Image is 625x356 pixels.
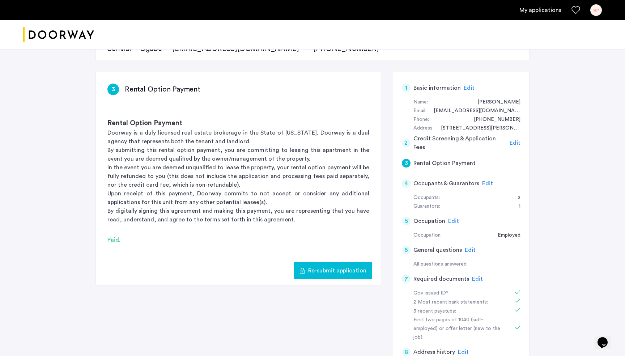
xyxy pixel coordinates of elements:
[402,139,411,147] div: 2
[519,6,561,14] a: My application
[413,316,505,342] div: First two pages of 1040 (self-employed) or offer letter (new to the job):
[472,276,483,282] span: Edit
[448,218,459,224] span: Edit
[413,260,520,269] div: All questions answered
[571,6,580,14] a: Favorites
[402,179,411,188] div: 4
[413,217,445,225] h5: Occupation
[458,349,469,355] span: Edit
[595,327,618,349] iframe: chat widget
[464,85,475,91] span: Edit
[413,134,507,152] h5: Credit Screening & Application Fees
[590,4,602,16] div: KP
[402,217,411,225] div: 5
[470,98,520,107] div: Kai Parker
[107,118,369,128] h3: Rental Option Payment
[511,202,520,211] div: 1
[413,159,476,168] h5: Rental Option Payment
[23,21,94,48] a: Cazamio logo
[510,140,520,146] span: Edit
[107,146,369,163] p: By submitting this rental option payment, you are committing to leasing this apartment in the eve...
[467,115,520,124] div: +13309419578
[413,194,440,202] div: Occupants:
[413,202,440,211] div: Guarantors:
[413,98,428,107] div: Name:
[294,262,372,279] button: button
[402,275,411,283] div: 7
[465,247,476,253] span: Edit
[107,84,119,95] div: 3
[413,289,505,298] div: Gov issued ID*:
[413,107,426,115] div: Email:
[426,107,520,115] div: luka@whatsgoodluka.com
[413,298,505,307] div: 2 Most recent bank statements:
[413,275,469,283] h5: Required documents
[413,307,505,316] div: 3 recent paystubs:
[490,231,520,240] div: Employed
[23,21,94,48] img: logo
[107,189,369,207] p: Upon receipt of this payment, Doorway commits to not accept or consider any additional applicatio...
[413,84,461,92] h5: Basic information
[413,231,442,240] div: Occupation:
[107,163,369,189] p: In the event you are deemed unqualified to lease the property, your rental option payment will be...
[413,124,434,133] div: Address:
[107,236,369,244] div: Paid.
[402,246,411,254] div: 6
[107,128,369,146] p: Doorway is a duly licensed real estate brokerage in the State of [US_STATE]. Doorway is a dual ag...
[402,84,411,92] div: 1
[107,207,369,224] p: By digitally signing this agreement and making this payment, you are representing that you have r...
[413,115,429,124] div: Phone:
[482,181,493,186] span: Edit
[413,246,462,254] h5: General questions
[510,194,520,202] div: 2
[125,84,200,94] h3: Rental Option Payment
[308,266,366,275] span: Re-submit application
[413,179,479,188] h5: Occupants & Guarantors
[402,159,411,168] div: 3
[434,124,520,133] div: 54 Lewis Avenue, #3F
